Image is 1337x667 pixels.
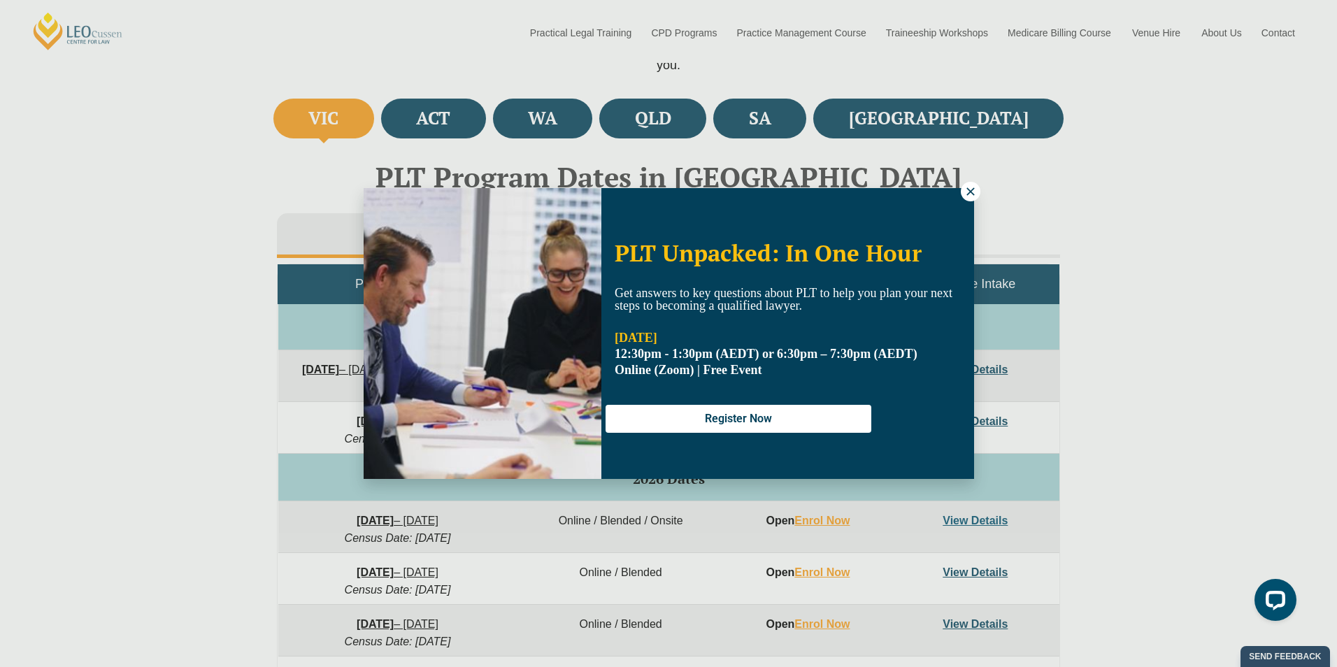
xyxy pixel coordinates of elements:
[961,182,980,201] button: Close
[615,347,917,361] strong: 12:30pm - 1:30pm (AEDT) or 6:30pm – 7:30pm (AEDT)
[615,363,762,377] span: Online (Zoom) | Free Event
[615,331,657,345] strong: [DATE]
[606,405,871,433] button: Register Now
[1243,573,1302,632] iframe: LiveChat chat widget
[615,286,952,313] span: Get answers to key questions about PLT to help you plan your next steps to becoming a qualified l...
[364,188,601,479] img: Woman in yellow blouse holding folders looking to the right and smiling
[615,238,922,268] span: PLT Unpacked: In One Hour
